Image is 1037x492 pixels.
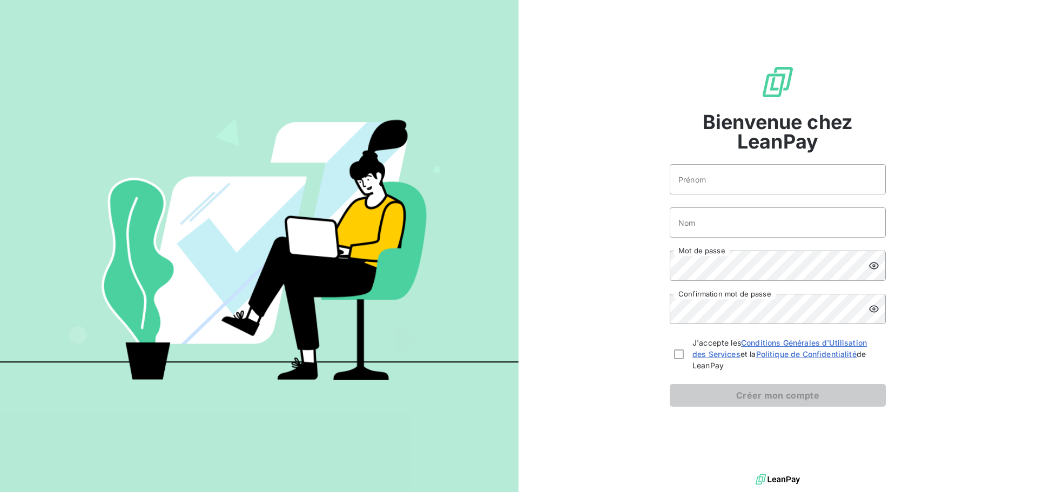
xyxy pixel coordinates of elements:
a: Politique de Confidentialité [756,349,857,359]
img: logo sigle [760,65,795,99]
a: Conditions Générales d'Utilisation des Services [692,338,867,359]
button: Créer mon compte [670,384,886,407]
input: placeholder [670,164,886,194]
img: logo [756,471,800,488]
span: Bienvenue chez LeanPay [670,112,886,151]
span: J'accepte les et la de LeanPay [692,337,881,371]
input: placeholder [670,207,886,238]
